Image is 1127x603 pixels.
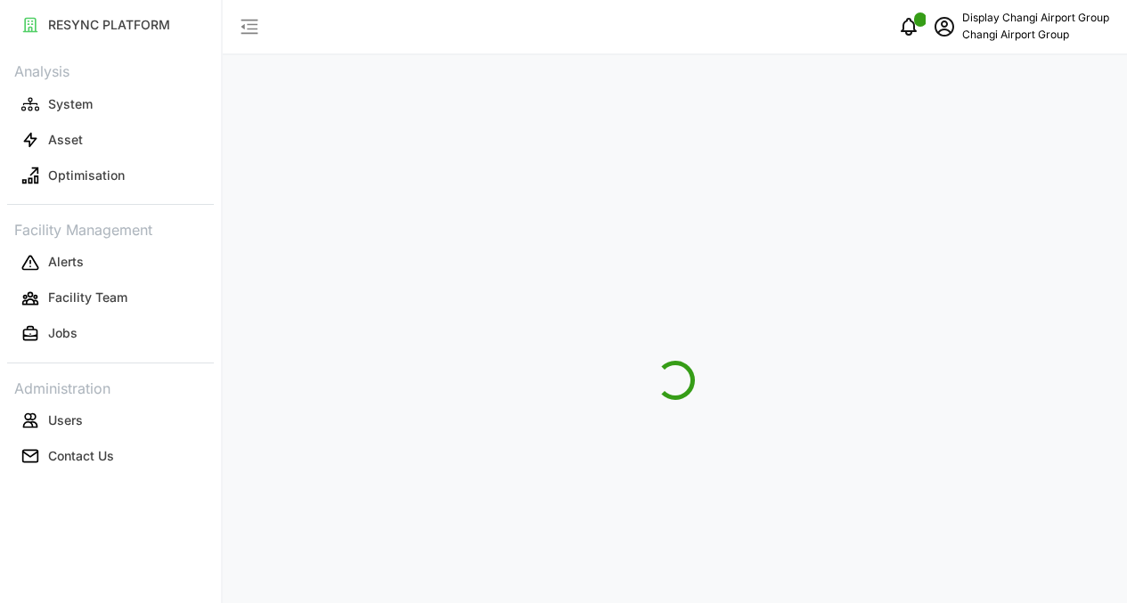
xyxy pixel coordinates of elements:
[7,282,214,314] button: Facility Team
[48,95,93,113] p: System
[891,9,927,45] button: notifications
[7,124,214,156] button: Asset
[48,324,78,342] p: Jobs
[962,10,1109,27] p: Display Changi Airport Group
[927,9,962,45] button: schedule
[7,438,214,474] a: Contact Us
[48,412,83,429] p: Users
[7,247,214,279] button: Alerts
[7,88,214,120] button: System
[48,167,125,184] p: Optimisation
[962,27,1109,44] p: Changi Airport Group
[7,9,214,41] button: RESYNC PLATFORM
[48,131,83,149] p: Asset
[7,440,214,472] button: Contact Us
[7,86,214,122] a: System
[7,374,214,400] p: Administration
[7,281,214,316] a: Facility Team
[48,16,170,34] p: RESYNC PLATFORM
[7,159,214,191] button: Optimisation
[7,316,214,352] a: Jobs
[7,7,214,43] a: RESYNC PLATFORM
[7,122,214,158] a: Asset
[7,403,214,438] a: Users
[48,253,84,271] p: Alerts
[7,216,214,241] p: Facility Management
[48,289,127,306] p: Facility Team
[7,404,214,436] button: Users
[7,318,214,350] button: Jobs
[7,245,214,281] a: Alerts
[7,57,214,83] p: Analysis
[7,158,214,193] a: Optimisation
[48,447,114,465] p: Contact Us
